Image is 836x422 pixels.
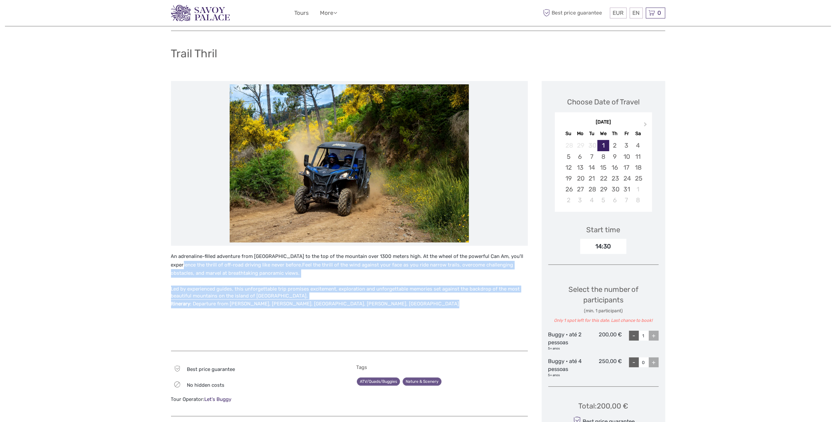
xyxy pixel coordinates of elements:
[187,382,224,388] span: No hidden costs
[632,151,644,162] div: Choose Saturday, October 11th, 2025
[632,162,644,173] div: Choose Saturday, October 18th, 2025
[621,173,632,184] div: Choose Friday, October 24th, 2025
[230,84,469,242] img: 4e0a65195e1b4d59a7bc22d8466256d3_main_slider.jpg
[621,140,632,151] div: Choose Friday, October 3rd, 2025
[548,331,585,351] div: Buggy • até 2 pessoas
[609,129,621,138] div: Th
[621,162,632,173] div: Choose Friday, October 17th, 2025
[548,346,585,351] div: 5+ anos
[579,401,628,411] div: Total : 200,00 €
[597,129,609,138] div: We
[563,129,574,138] div: Su
[563,173,574,184] div: Choose Sunday, October 19th, 2025
[320,8,337,18] a: More
[632,173,644,184] div: Choose Saturday, October 25th, 2025
[586,184,597,195] div: Choose Tuesday, October 28th, 2025
[563,162,574,173] div: Choose Sunday, October 12th, 2025
[555,119,652,126] div: [DATE]
[597,151,609,162] div: Choose Wednesday, October 8th, 2025
[586,195,597,206] div: Choose Tuesday, November 4th, 2025
[609,151,621,162] div: Choose Thursday, October 9th, 2025
[574,140,586,151] div: Not available Monday, September 29th, 2025
[609,162,621,173] div: Choose Thursday, October 16th, 2025
[563,195,574,206] div: Choose Sunday, November 2nd, 2025
[649,357,659,367] div: +
[557,140,650,206] div: month 2025-10
[403,378,442,386] a: Nature & Scenery
[574,195,586,206] div: Choose Monday, November 3rd, 2025
[587,225,620,235] div: Start time
[632,184,644,195] div: Choose Saturday, November 1st, 2025
[609,173,621,184] div: Choose Thursday, October 23rd, 2025
[586,129,597,138] div: Tu
[632,140,644,151] div: Choose Saturday, October 4th, 2025
[563,184,574,195] div: Choose Sunday, October 26th, 2025
[629,357,639,367] div: -
[295,8,309,18] a: Tours
[548,373,585,378] div: 5+ anos
[548,284,659,324] div: Select the number of participants
[357,378,400,386] a: ATV/Quads/Buggies
[609,140,621,151] div: Choose Thursday, October 2nd, 2025
[632,129,644,138] div: Sa
[574,151,586,162] div: Choose Monday, October 6th, 2025
[586,162,597,173] div: Choose Tuesday, October 14th, 2025
[76,10,84,18] button: Open LiveChat chat widget
[356,364,528,370] h5: Tags
[609,184,621,195] div: Choose Thursday, October 30th, 2025
[597,195,609,206] div: Choose Wednesday, November 5th, 2025
[574,129,586,138] div: Mo
[630,8,643,18] div: EN
[613,10,624,16] span: EUR
[597,140,609,151] div: Choose Wednesday, October 1st, 2025
[586,140,597,151] div: Not available Tuesday, September 30th, 2025
[641,121,651,131] button: Next Month
[171,300,528,308] p: : Departure from [PERSON_NAME], [PERSON_NAME], [GEOGRAPHIC_DATA], [PERSON_NAME], [GEOGRAPHIC_DATA]
[9,12,74,17] p: We're away right now. Please check back later!
[171,396,343,403] div: Tour Operator:
[597,184,609,195] div: Choose Wednesday, October 29th, 2025
[542,8,608,18] span: Best price guarantee
[597,173,609,184] div: Choose Wednesday, October 22nd, 2025
[609,195,621,206] div: Choose Thursday, November 6th, 2025
[586,173,597,184] div: Choose Tuesday, October 21st, 2025
[632,195,644,206] div: Choose Saturday, November 8th, 2025
[548,357,585,378] div: Buggy • até 4 pessoas
[171,262,513,276] span: Feel the thrill of the wind against your face as you ride narrow trails, overcome challenging obs...
[597,162,609,173] div: Choose Wednesday, October 15th, 2025
[563,140,574,151] div: Not available Sunday, September 28th, 2025
[586,151,597,162] div: Choose Tuesday, October 7th, 2025
[171,252,528,278] p: An adrenaline-filled adventure from [GEOGRAPHIC_DATA] to the top of the mountain over 1300 meters...
[548,318,659,324] div: Only 1 spot left for this date. Last chance to book!
[621,129,632,138] div: Fr
[171,47,217,60] h1: Trail Thril
[649,331,659,341] div: +
[585,331,622,351] div: 200,00 €
[580,239,626,254] div: 14:30
[187,366,235,372] span: Best price guarantee
[629,331,639,341] div: -
[621,184,632,195] div: Choose Friday, October 31st, 2025
[205,396,232,402] a: Let's Buggy
[171,286,520,299] span: Led by experienced guides, this unforgettable trip promises excitement, exploration and unforgett...
[585,357,622,378] div: 250,00 €
[621,151,632,162] div: Choose Friday, October 10th, 2025
[563,151,574,162] div: Choose Sunday, October 5th, 2025
[171,5,230,21] img: 3279-876b4492-ee62-4c61-8ef8-acb0a8f63b96_logo_small.png
[171,301,190,307] b: Itinerary
[657,10,662,16] span: 0
[548,308,659,314] div: (min. 1 participant)
[621,195,632,206] div: Choose Friday, November 7th, 2025
[574,162,586,173] div: Choose Monday, October 13th, 2025
[567,97,640,107] div: Choose Date of Travel
[574,173,586,184] div: Choose Monday, October 20th, 2025
[574,184,586,195] div: Choose Monday, October 27th, 2025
